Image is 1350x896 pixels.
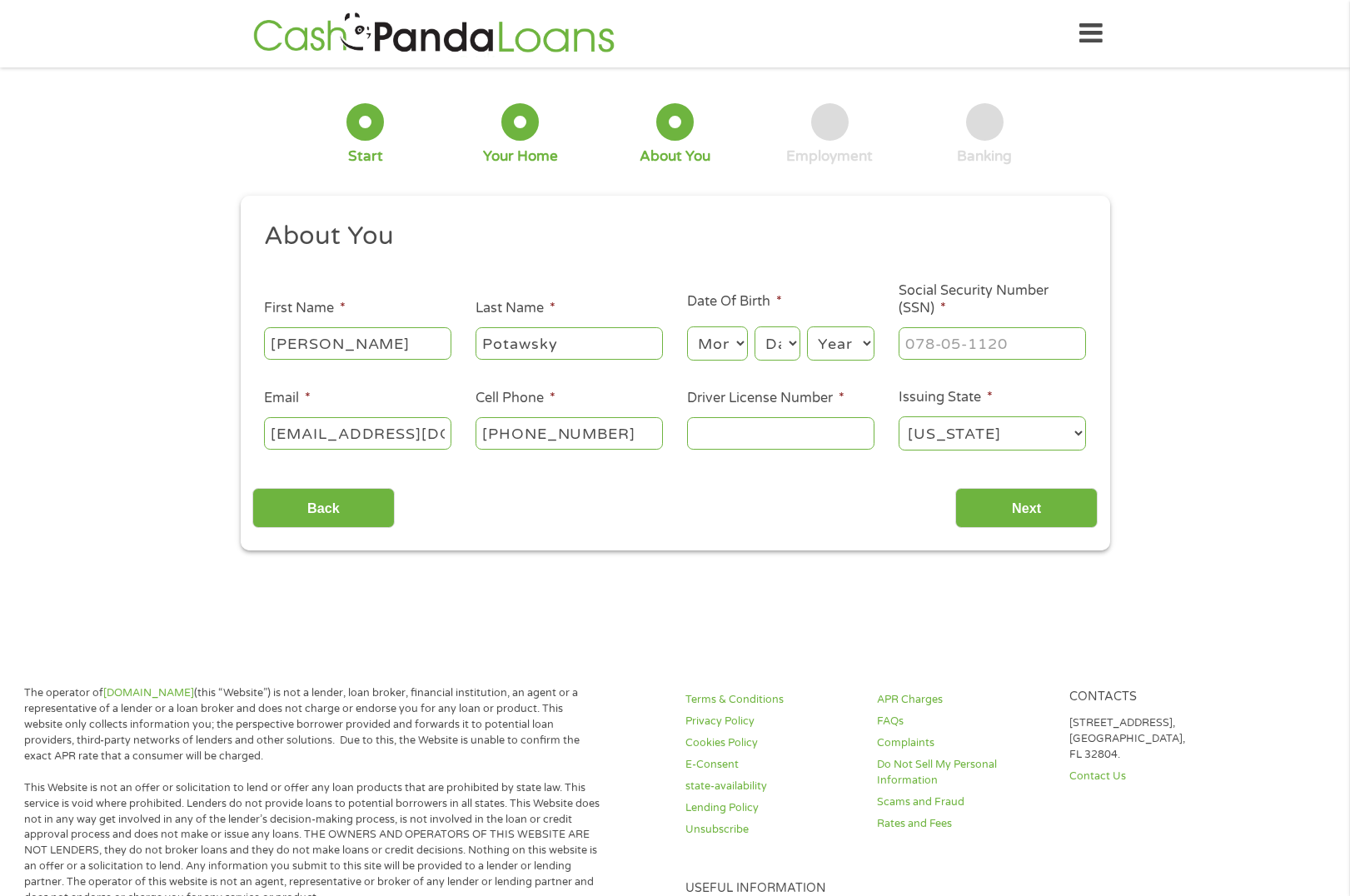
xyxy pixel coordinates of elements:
[687,293,782,311] label: Date Of Birth
[264,327,451,359] input: John
[685,800,857,816] a: Lending Policy
[476,327,663,359] input: Smith
[1069,769,1241,784] a: Contact Us
[877,757,1049,789] a: Do Not Sell My Personal Information
[248,10,620,57] img: GetLoanNow Logo
[264,390,311,407] label: Email
[476,390,555,407] label: Cell Phone
[685,779,857,794] a: state-availability
[685,735,857,751] a: Cookies Policy
[264,220,1074,253] h2: About You
[1069,715,1241,763] p: [STREET_ADDRESS], [GEOGRAPHIC_DATA], FL 32804.
[685,692,857,708] a: Terms & Conditions
[103,686,194,699] a: [DOMAIN_NAME]
[877,735,1049,751] a: Complaints
[955,488,1098,529] input: Next
[264,417,451,449] input: john@gmail.com
[877,794,1049,810] a: Scams and Fraud
[687,390,844,407] label: Driver License Number
[685,714,857,729] a: Privacy Policy
[685,757,857,773] a: E-Consent
[476,300,555,317] label: Last Name
[264,300,346,317] label: First Name
[899,327,1086,359] input: 078-05-1120
[877,714,1049,729] a: FAQs
[483,147,558,166] div: Your Home
[1069,689,1241,705] h4: Contacts
[899,389,993,406] label: Issuing State
[685,822,857,838] a: Unsubscribe
[640,147,710,166] div: About You
[877,692,1049,708] a: APR Charges
[786,147,873,166] div: Employment
[476,417,663,449] input: (541) 754-3010
[348,147,383,166] div: Start
[877,816,1049,832] a: Rates and Fees
[252,488,395,529] input: Back
[24,685,600,764] p: The operator of (this “Website”) is not a lender, loan broker, financial institution, an agent or...
[957,147,1012,166] div: Banking
[899,282,1086,317] label: Social Security Number (SSN)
